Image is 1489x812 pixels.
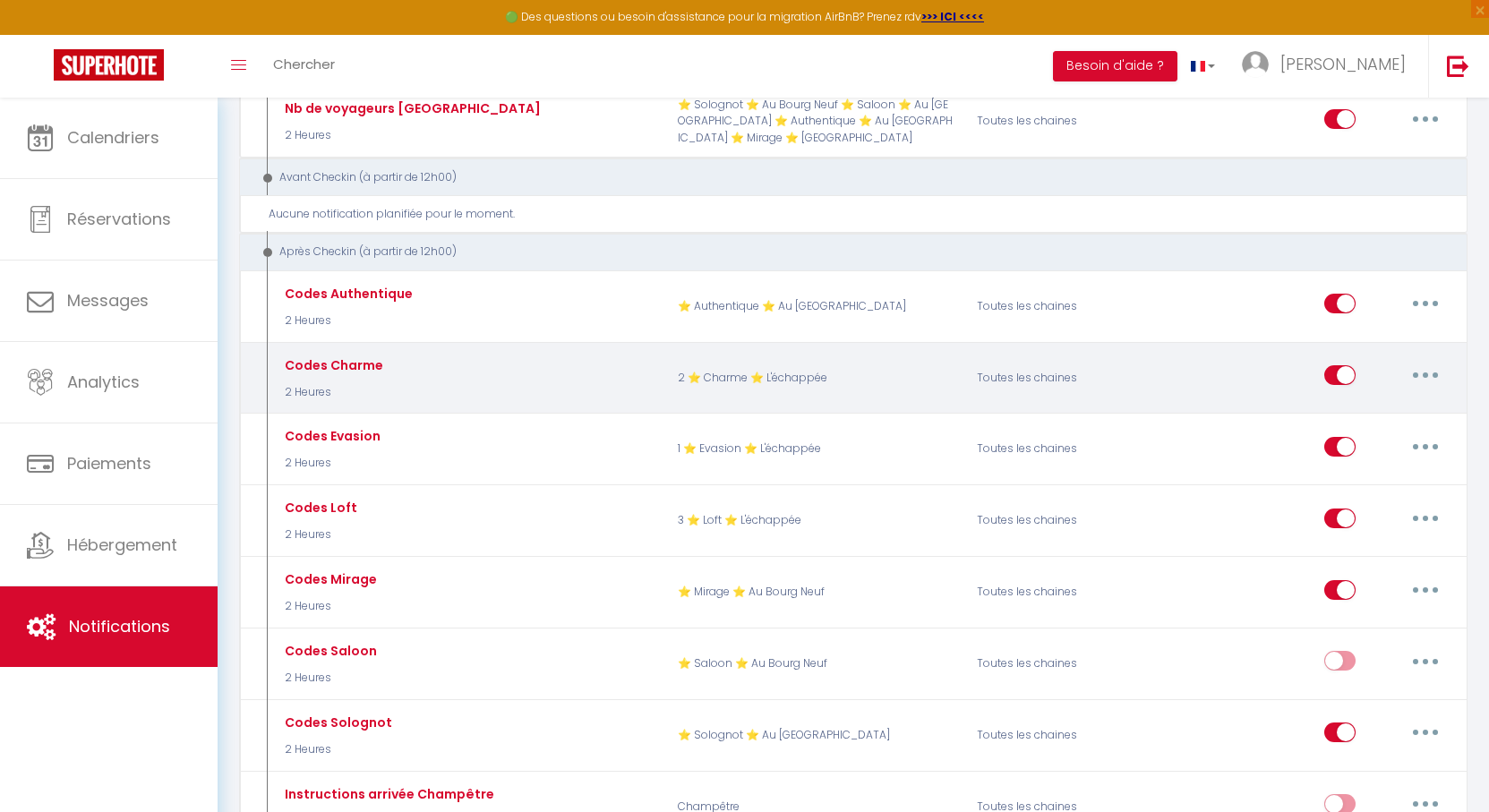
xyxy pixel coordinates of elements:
div: Toutes les chaines [965,495,1164,547]
p: 3 ⭐ Loft ⭐ L'échappée [666,495,965,547]
div: Toutes les chaines [965,96,1164,148]
div: Toutes les chaines [965,423,1164,475]
p: 2 Heures [280,455,381,472]
img: Super Booking [54,49,164,81]
p: ⭐ Solognot ⭐ Au [GEOGRAPHIC_DATA] [666,709,965,761]
div: Avant Checkin (à partir de 12h00) [256,169,1427,186]
p: 2 Heures [280,127,541,144]
div: Toutes les chaines [965,280,1164,332]
div: Codes Loft [280,498,357,517]
span: Messages [67,289,149,312]
div: Codes Charme [280,355,383,375]
button: Besoin d'aide ? [1053,51,1177,81]
div: Nb de voyageurs [GEOGRAPHIC_DATA] [280,98,541,118]
div: Aucune notification planifiée pour le moment. [269,206,1451,223]
span: Réservations [67,208,171,230]
div: Toutes les chaines [965,352,1164,404]
a: >>> ICI <<<< [921,9,984,24]
span: Notifications [69,615,170,637]
p: 2 Heures [280,670,377,687]
a: Chercher [260,35,348,98]
div: Codes Evasion [280,426,381,446]
p: ⭐ Solognot ⭐ Au Bourg Neuf ⭐ Saloon ⭐ Au [GEOGRAPHIC_DATA] ⭐ Authentique ⭐ Au [GEOGRAPHIC_DATA] ⭐... [666,96,965,148]
p: 2 Heures [280,384,383,401]
p: 2 ⭐ Charme ⭐ L'échappée [666,352,965,404]
div: Codes Authentique [280,284,413,303]
span: Chercher [273,55,335,73]
div: Codes Solognot [280,713,392,732]
p: ⭐ Mirage ⭐ Au Bourg Neuf [666,567,965,619]
span: Calendriers [67,126,159,149]
p: 2 Heures [280,526,357,543]
span: [PERSON_NAME] [1280,53,1406,75]
div: Toutes les chaines [965,567,1164,619]
p: ⭐ Authentique ⭐ Au [GEOGRAPHIC_DATA] [666,280,965,332]
div: Codes Mirage [280,569,377,589]
p: ⭐ Saloon ⭐ Au Bourg Neuf [666,637,965,689]
span: Hébergement [67,534,177,556]
p: 2 Heures [280,598,377,615]
p: 1 ⭐ Evasion ⭐ L'échappée [666,423,965,475]
span: Analytics [67,371,140,393]
img: ... [1242,51,1269,78]
div: Instructions arrivée Champêtre [280,784,494,804]
a: ... [PERSON_NAME] [1228,35,1428,98]
img: logout [1447,55,1469,77]
span: Paiements [67,452,151,474]
div: Après Checkin (à partir de 12h00) [256,244,1427,261]
p: 2 Heures [280,312,413,329]
div: Codes Saloon [280,641,377,661]
div: Toutes les chaines [965,637,1164,689]
div: Toutes les chaines [965,709,1164,761]
p: 2 Heures [280,741,392,758]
